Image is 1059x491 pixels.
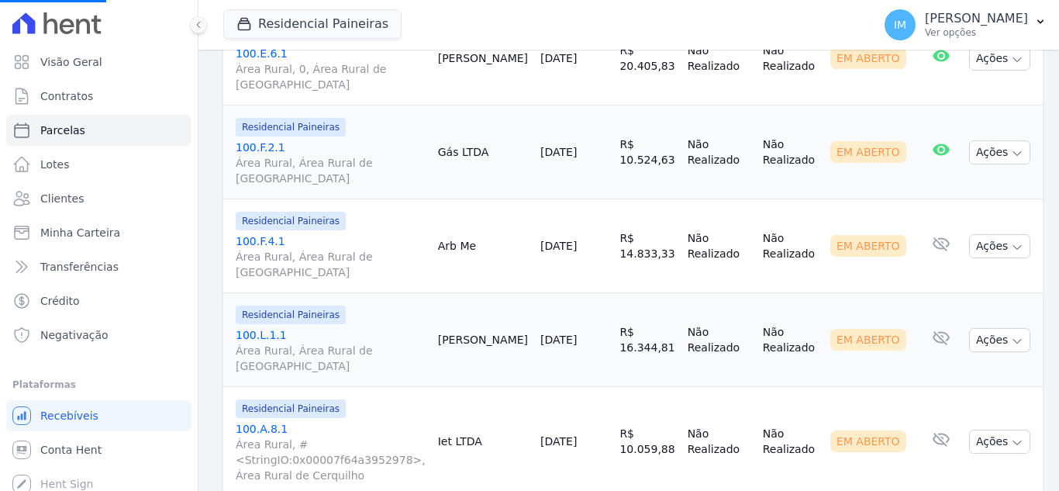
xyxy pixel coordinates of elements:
[757,105,824,199] td: Não Realizado
[6,217,191,248] a: Minha Carteira
[236,399,346,418] span: Residencial Paineiras
[6,81,191,112] a: Contratos
[236,118,346,137] span: Residencial Paineiras
[40,191,84,206] span: Clientes
[757,12,824,105] td: Não Realizado
[40,225,120,240] span: Minha Carteira
[540,435,577,448] a: [DATE]
[40,123,85,138] span: Parcelas
[236,140,426,186] a: 100.F.2.1Área Rural, Área Rural de [GEOGRAPHIC_DATA]
[432,199,534,293] td: Arb Me
[872,3,1059,47] button: IM [PERSON_NAME] Ver opções
[925,11,1028,26] p: [PERSON_NAME]
[540,334,577,346] a: [DATE]
[40,293,80,309] span: Crédito
[757,293,824,387] td: Não Realizado
[613,12,681,105] td: R$ 20.405,83
[681,199,757,293] td: Não Realizado
[236,306,346,324] span: Residencial Paineiras
[236,233,426,280] a: 100.F.4.1Área Rural, Área Rural de [GEOGRAPHIC_DATA]
[757,199,824,293] td: Não Realizado
[40,88,93,104] span: Contratos
[236,61,426,92] span: Área Rural, 0, Área Rural de [GEOGRAPHIC_DATA]
[969,328,1031,352] button: Ações
[432,12,534,105] td: [PERSON_NAME]
[969,234,1031,258] button: Ações
[40,327,109,343] span: Negativação
[969,140,1031,164] button: Ações
[830,430,906,452] div: Em Aberto
[6,400,191,431] a: Recebíveis
[830,141,906,163] div: Em Aberto
[969,430,1031,454] button: Ações
[236,421,426,483] a: 100.A.8.1Área Rural, #<StringIO:0x00007f64a3952978>, Área Rural de Cerquilho
[6,47,191,78] a: Visão Geral
[6,115,191,146] a: Parcelas
[236,437,426,483] span: Área Rural, #<StringIO:0x00007f64a3952978>, Área Rural de Cerquilho
[540,52,577,64] a: [DATE]
[236,212,346,230] span: Residencial Paineiras
[681,12,757,105] td: Não Realizado
[236,155,426,186] span: Área Rural, Área Rural de [GEOGRAPHIC_DATA]
[6,285,191,316] a: Crédito
[540,240,577,252] a: [DATE]
[6,149,191,180] a: Lotes
[925,26,1028,39] p: Ver opções
[613,105,681,199] td: R$ 10.524,63
[223,9,402,39] button: Residencial Paineiras
[894,19,906,30] span: IM
[6,320,191,351] a: Negativação
[6,434,191,465] a: Conta Hent
[236,249,426,280] span: Área Rural, Área Rural de [GEOGRAPHIC_DATA]
[969,47,1031,71] button: Ações
[681,293,757,387] td: Não Realizado
[830,235,906,257] div: Em Aberto
[236,343,426,374] span: Área Rural, Área Rural de [GEOGRAPHIC_DATA]
[6,251,191,282] a: Transferências
[40,157,70,172] span: Lotes
[432,105,534,199] td: Gás LTDA
[40,259,119,275] span: Transferências
[613,199,681,293] td: R$ 14.833,33
[432,293,534,387] td: [PERSON_NAME]
[540,146,577,158] a: [DATE]
[830,329,906,351] div: Em Aberto
[681,105,757,199] td: Não Realizado
[236,327,426,374] a: 100.L.1.1Área Rural, Área Rural de [GEOGRAPHIC_DATA]
[40,54,102,70] span: Visão Geral
[830,47,906,69] div: Em Aberto
[40,408,98,424] span: Recebíveis
[236,46,426,92] a: 100.E.6.1Área Rural, 0, Área Rural de [GEOGRAPHIC_DATA]
[40,442,102,458] span: Conta Hent
[6,183,191,214] a: Clientes
[613,293,681,387] td: R$ 16.344,81
[12,375,185,394] div: Plataformas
